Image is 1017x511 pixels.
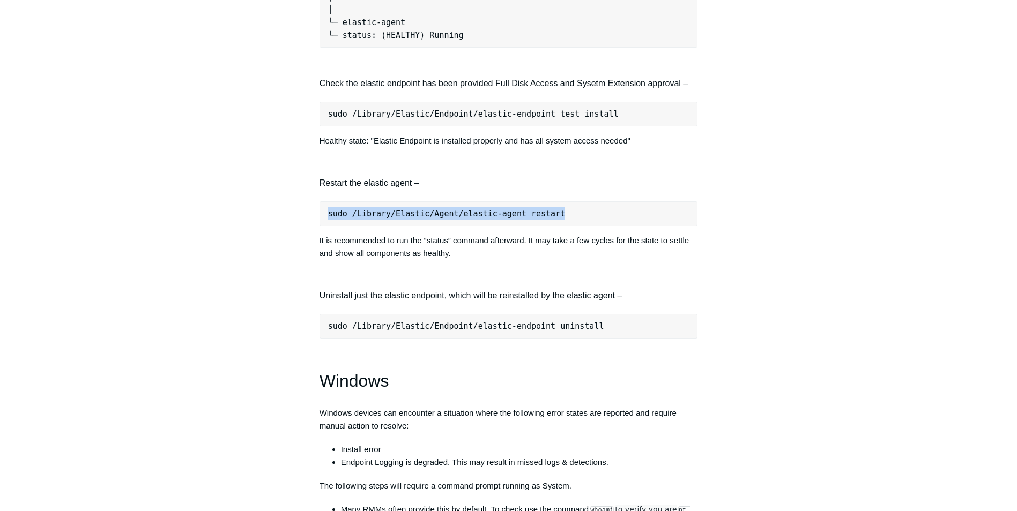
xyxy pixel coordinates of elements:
pre: sudo /Library/Elastic/Endpoint/elastic-endpoint uninstall [320,314,698,339]
li: Install error [341,443,698,456]
h4: Uninstall just the elastic endpoint, which will be reinstalled by the elastic agent – [320,289,698,303]
li: Endpoint Logging is degraded. This may result in missed logs & detections. [341,456,698,469]
p: The following steps will require a command prompt running as System. [320,479,698,492]
p: It is recommended to run the “status” command afterward. It may take a few cycles for the state t... [320,234,698,260]
pre: sudo /Library/Elastic/Endpoint/elastic-endpoint test install [320,102,698,126]
p: Healthy state: "Elastic Endpoint is installed properly and has all system access needed" [320,134,698,147]
pre: sudo /Library/Elastic/Agent/elastic-agent restart [320,201,698,226]
h1: Windows [320,367,698,395]
p: Windows devices can encounter a situation where the following error states are reported and requi... [320,407,698,432]
h4: Restart the elastic agent – [320,176,698,190]
h4: Check the elastic endpoint has been provided Full Disk Access and Sysetm Extension approval – [320,77,698,91]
